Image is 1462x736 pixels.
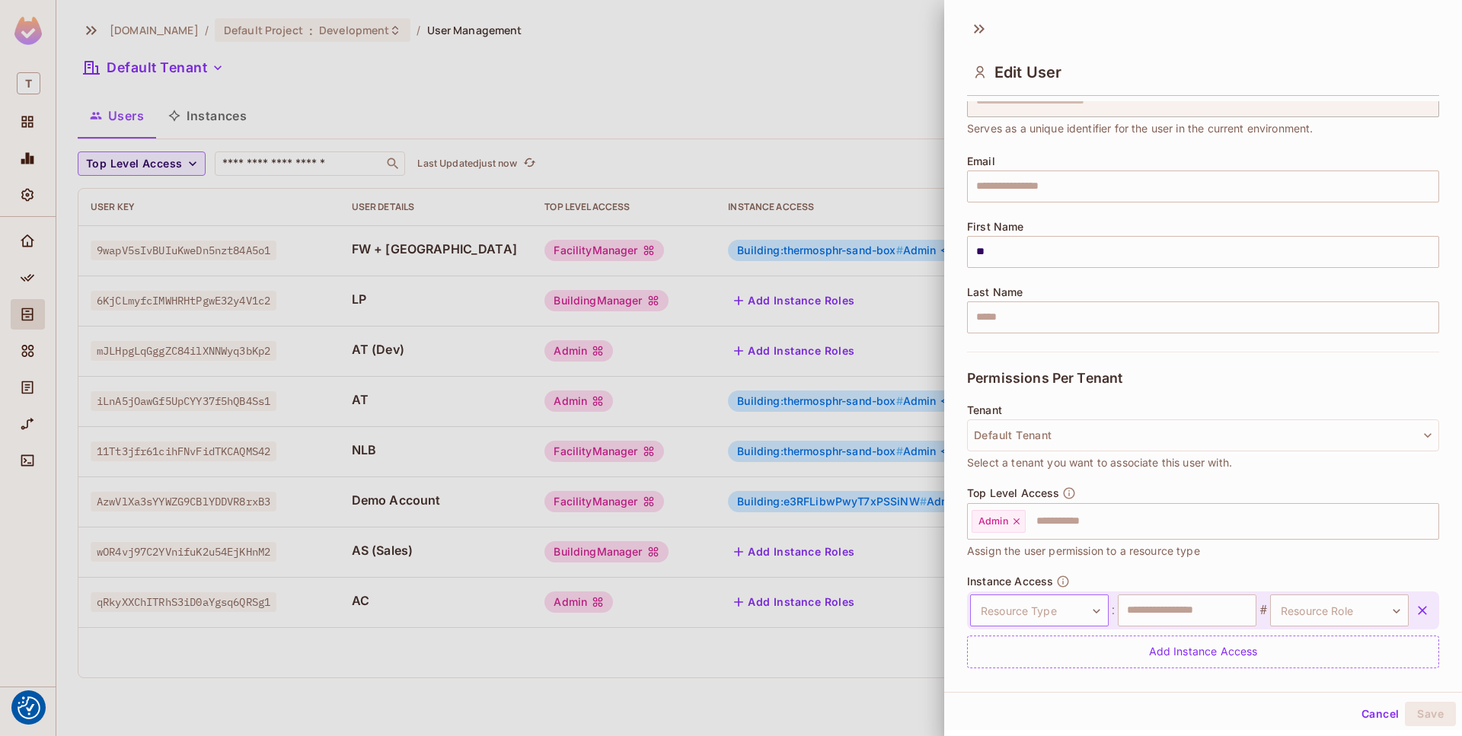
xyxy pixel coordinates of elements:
span: Email [967,155,995,167]
button: Open [1431,519,1434,522]
span: Permissions Per Tenant [967,371,1122,386]
div: Add Instance Access [967,636,1439,668]
span: First Name [967,221,1024,233]
span: : [1109,601,1118,620]
span: Top Level Access [967,487,1059,499]
span: # [1256,601,1270,620]
button: Consent Preferences [18,696,40,719]
img: Revisit consent button [18,696,40,719]
span: Admin [978,515,1008,527]
div: Admin [972,510,1026,533]
span: Last Name [967,286,1023,298]
button: Cancel [1355,702,1405,726]
span: Select a tenant you want to associate this user with. [967,454,1232,471]
span: Tenant [967,404,1002,416]
span: Instance Access [967,575,1053,588]
button: Save [1405,702,1456,726]
button: Default Tenant [967,419,1439,451]
span: Assign the user permission to a resource type [967,543,1200,559]
span: Serves as a unique identifier for the user in the current environment. [967,120,1314,137]
span: Edit User [994,63,1061,81]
